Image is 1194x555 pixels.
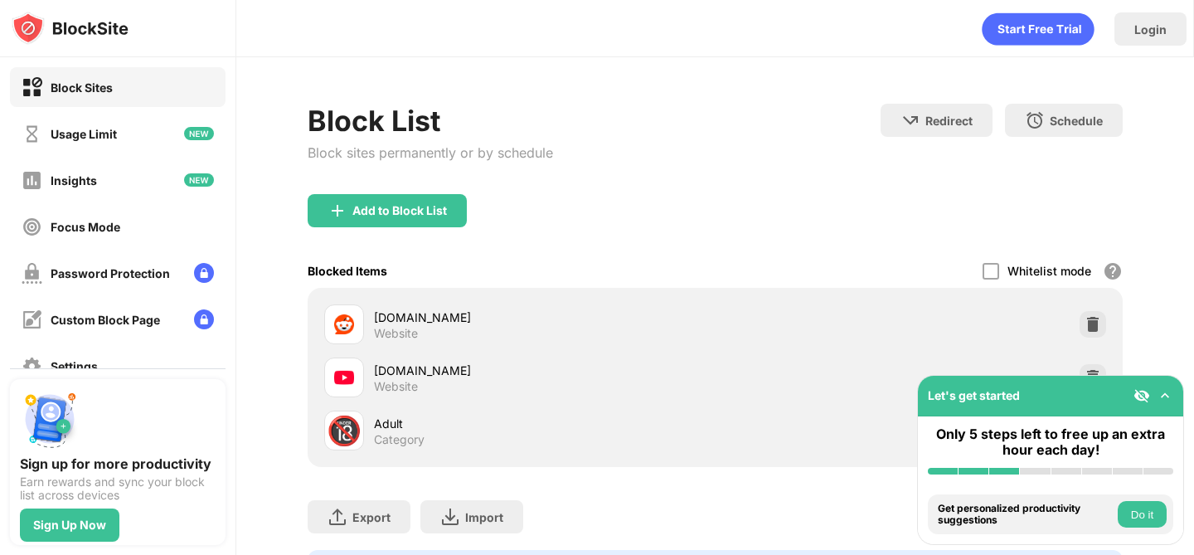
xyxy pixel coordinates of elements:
img: favicons [334,368,354,387]
img: eye-not-visible.svg [1133,387,1150,404]
img: password-protection-off.svg [22,263,42,284]
div: [DOMAIN_NAME] [374,309,715,326]
img: time-usage-off.svg [22,124,42,144]
img: new-icon.svg [184,127,214,140]
div: Settings [51,359,98,373]
div: Insights [51,173,97,187]
img: omni-setup-toggle.svg [1157,387,1173,404]
div: Sign up for more productivity [20,455,216,472]
div: Website [374,379,418,394]
div: Usage Limit [51,127,117,141]
img: new-icon.svg [184,173,214,187]
img: favicons [334,314,354,334]
div: Whitelist mode [1007,264,1091,278]
div: Get personalized productivity suggestions [938,503,1114,527]
img: focus-off.svg [22,217,42,237]
div: Let's get started [928,388,1020,402]
div: Export [352,510,391,524]
div: Focus Mode [51,220,120,234]
div: Only 5 steps left to free up an extra hour each day! [928,426,1173,458]
div: Schedule [1050,114,1103,128]
img: logo-blocksite.svg [12,12,129,45]
div: Block List [308,104,553,138]
div: Blocked Items [308,264,387,278]
div: Password Protection [51,266,170,280]
img: customize-block-page-off.svg [22,309,42,330]
img: lock-menu.svg [194,263,214,283]
div: Block Sites [51,80,113,95]
button: Do it [1118,501,1167,528]
div: Add to Block List [352,204,447,217]
div: animation [982,12,1094,46]
img: push-signup.svg [20,389,80,449]
div: Block sites permanently or by schedule [308,144,553,161]
div: Adult [374,415,715,432]
div: Custom Block Page [51,313,160,327]
div: Login [1134,22,1167,37]
div: [DOMAIN_NAME] [374,362,715,379]
div: Redirect [925,114,973,128]
div: Website [374,326,418,341]
img: insights-off.svg [22,170,42,191]
div: Import [465,510,503,524]
img: block-on.svg [22,77,42,98]
div: 🔞 [327,414,362,448]
div: Earn rewards and sync your block list across devices [20,475,216,502]
div: Category [374,432,425,447]
img: settings-off.svg [22,356,42,377]
img: lock-menu.svg [194,309,214,329]
div: Sign Up Now [33,518,106,532]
